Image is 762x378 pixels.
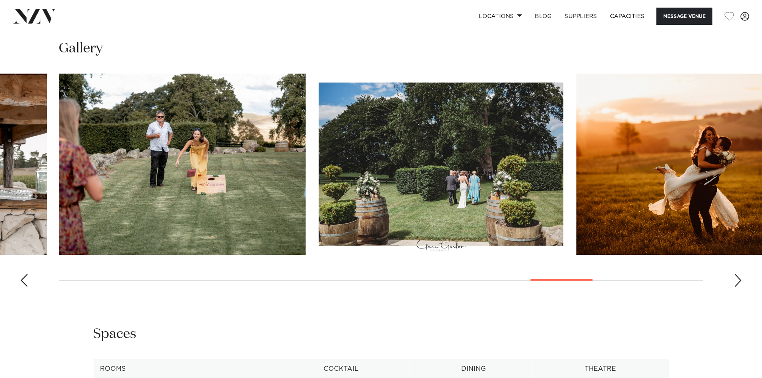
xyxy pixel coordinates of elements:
[59,40,103,58] h2: Gallery
[472,8,528,25] a: Locations
[656,8,712,25] button: Message Venue
[604,8,651,25] a: Capacities
[318,74,564,255] swiper-slide: 21 / 26
[558,8,603,25] a: SUPPLIERS
[93,325,136,343] h2: Spaces
[528,8,558,25] a: BLOG
[13,9,56,23] img: nzv-logo.png
[59,74,306,255] swiper-slide: 20 / 26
